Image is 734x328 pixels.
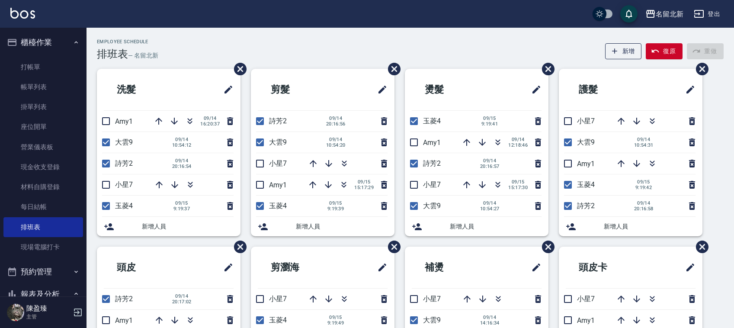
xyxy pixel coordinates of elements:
span: 10:54:20 [326,142,346,148]
span: 09/14 [172,158,192,164]
h2: 補燙 [412,252,491,283]
span: 16:20:37 [200,121,220,127]
a: 打帳單 [3,57,83,77]
span: 修改班表的標題 [372,79,388,100]
button: 名留北新 [642,5,687,23]
div: 新增人員 [405,217,548,236]
span: 09/14 [172,137,192,142]
span: 修改班表的標題 [218,257,234,278]
span: 詩芳2 [577,202,595,210]
span: 09/14 [172,293,192,299]
span: 12:18:46 [508,142,528,148]
span: 玉菱4 [269,316,287,324]
span: 09/15 [480,116,499,121]
p: 主管 [26,313,71,321]
span: 09/14 [480,158,500,164]
span: 刪除班表 [535,234,556,260]
span: 大雲9 [423,316,441,324]
a: 掛單列表 [3,97,83,117]
span: 修改班表的標題 [526,257,542,278]
button: 預約管理 [3,260,83,283]
h2: Employee Schedule [97,39,158,45]
span: 刪除班表 [535,56,556,82]
span: 09/14 [480,200,500,206]
span: Amy1 [269,181,287,189]
img: Logo [10,8,35,19]
span: 刪除班表 [228,56,248,82]
span: 刪除班表 [689,56,710,82]
span: Amy1 [115,117,133,125]
span: 09/14 [326,116,346,121]
span: 9:19:42 [634,185,653,190]
span: 玉菱4 [269,202,287,210]
span: 9:19:41 [480,121,499,127]
span: 09/14 [326,137,346,142]
span: 09/14 [200,116,220,121]
span: 09/14 [480,315,500,320]
span: 09/15 [326,200,345,206]
button: 櫃檯作業 [3,31,83,54]
span: 新增人員 [142,222,234,231]
div: 名留北新 [656,9,683,19]
span: Amy1 [423,138,441,147]
h2: 剪瀏海 [258,252,342,283]
span: 小星7 [577,295,595,303]
h2: 洗髮 [104,74,183,105]
span: 09/14 [634,137,654,142]
span: 09/15 [354,179,374,185]
span: Amy1 [577,316,595,325]
span: 20:16:54 [172,164,192,169]
span: 小星7 [423,295,441,303]
span: 刪除班表 [381,234,402,260]
span: 小星7 [115,180,133,189]
button: 登出 [690,6,724,22]
span: 小星7 [577,117,595,125]
span: 09/15 [508,179,528,185]
h2: 頭皮卡 [566,252,650,283]
h2: 剪髮 [258,74,337,105]
a: 營業儀表板 [3,137,83,157]
div: 新增人員 [97,217,240,236]
a: 材料自購登錄 [3,177,83,197]
span: 刪除班表 [689,234,710,260]
span: 新增人員 [450,222,542,231]
span: 9:19:37 [172,206,191,212]
span: 大雲9 [423,202,441,210]
span: 9:19:49 [326,320,345,326]
button: 復原 [646,43,683,59]
span: 20:17:02 [172,299,192,305]
span: 10:54:31 [634,142,654,148]
span: 20:16:56 [326,121,346,127]
span: 小星7 [269,159,287,167]
h2: 燙髮 [412,74,491,105]
span: Amy1 [577,160,595,168]
button: save [620,5,638,23]
span: 15:17:29 [354,185,374,190]
div: 新增人員 [251,217,394,236]
h2: 護髮 [566,74,645,105]
span: 玉菱4 [423,117,441,125]
span: 9:19:39 [326,206,345,212]
span: 15:17:30 [508,185,528,190]
span: 詩芳2 [269,117,287,125]
h6: — 名留北新 [128,51,158,60]
span: Amy1 [115,316,133,325]
span: 09/15 [326,315,345,320]
span: 詩芳2 [423,159,441,167]
span: 修改班表的標題 [680,79,696,100]
button: 報表及分析 [3,283,83,305]
span: 20:16:57 [480,164,500,169]
a: 每日結帳 [3,197,83,217]
span: 修改班表的標題 [372,257,388,278]
span: 大雲9 [269,138,287,146]
span: 新增人員 [604,222,696,231]
span: 小星7 [423,180,441,189]
span: 09/15 [172,200,191,206]
span: 修改班表的標題 [680,257,696,278]
span: 10:54:27 [480,206,500,212]
span: 新增人員 [296,222,388,231]
span: 修改班表的標題 [218,79,234,100]
a: 帳單列表 [3,77,83,97]
span: 09/14 [508,137,528,142]
h5: 陳盈臻 [26,304,71,313]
